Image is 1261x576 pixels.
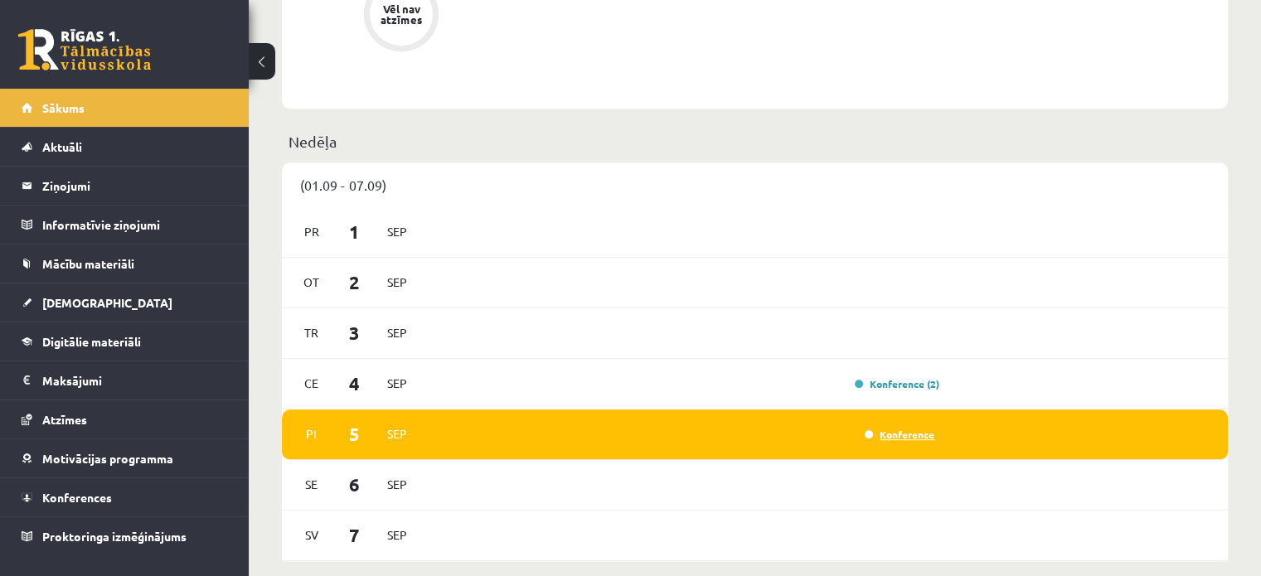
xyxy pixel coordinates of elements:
[42,256,134,271] span: Mācību materiāli
[294,269,329,295] span: Ot
[22,517,228,555] a: Proktoringa izmēģinājums
[855,377,939,390] a: Konference (2)
[42,412,87,427] span: Atzīmes
[294,320,329,346] span: Tr
[294,219,329,244] span: Pr
[42,295,172,310] span: [DEMOGRAPHIC_DATA]
[294,370,329,396] span: Ce
[42,490,112,505] span: Konferences
[42,100,85,115] span: Sākums
[22,478,228,516] a: Konferences
[329,420,381,448] span: 5
[294,472,329,497] span: Se
[329,521,381,549] span: 7
[380,370,415,396] span: Sep
[22,244,228,283] a: Mācību materiāli
[329,269,381,296] span: 2
[42,206,228,244] legend: Informatīvie ziņojumi
[289,130,1221,152] p: Nedēļa
[22,89,228,127] a: Sākums
[282,162,1228,207] div: (01.09 - 07.09)
[329,370,381,397] span: 4
[42,529,187,544] span: Proktoringa izmēģinājums
[22,439,228,477] a: Motivācijas programma
[22,322,228,361] a: Digitālie materiāli
[378,3,424,25] div: Vēl nav atzīmes
[380,320,415,346] span: Sep
[380,522,415,548] span: Sep
[380,421,415,447] span: Sep
[18,29,151,70] a: Rīgas 1. Tālmācības vidusskola
[22,283,228,322] a: [DEMOGRAPHIC_DATA]
[42,361,228,399] legend: Maksājumi
[329,319,381,346] span: 3
[380,472,415,497] span: Sep
[294,522,329,548] span: Sv
[42,334,141,349] span: Digitālie materiāli
[22,167,228,205] a: Ziņojumi
[42,167,228,205] legend: Ziņojumi
[22,128,228,166] a: Aktuāli
[42,451,173,466] span: Motivācijas programma
[22,361,228,399] a: Maksājumi
[42,139,82,154] span: Aktuāli
[329,218,381,245] span: 1
[22,400,228,438] a: Atzīmes
[329,471,381,498] span: 6
[380,269,415,295] span: Sep
[22,206,228,244] a: Informatīvie ziņojumi
[865,428,934,441] a: Konference
[294,421,329,447] span: Pi
[380,219,415,244] span: Sep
